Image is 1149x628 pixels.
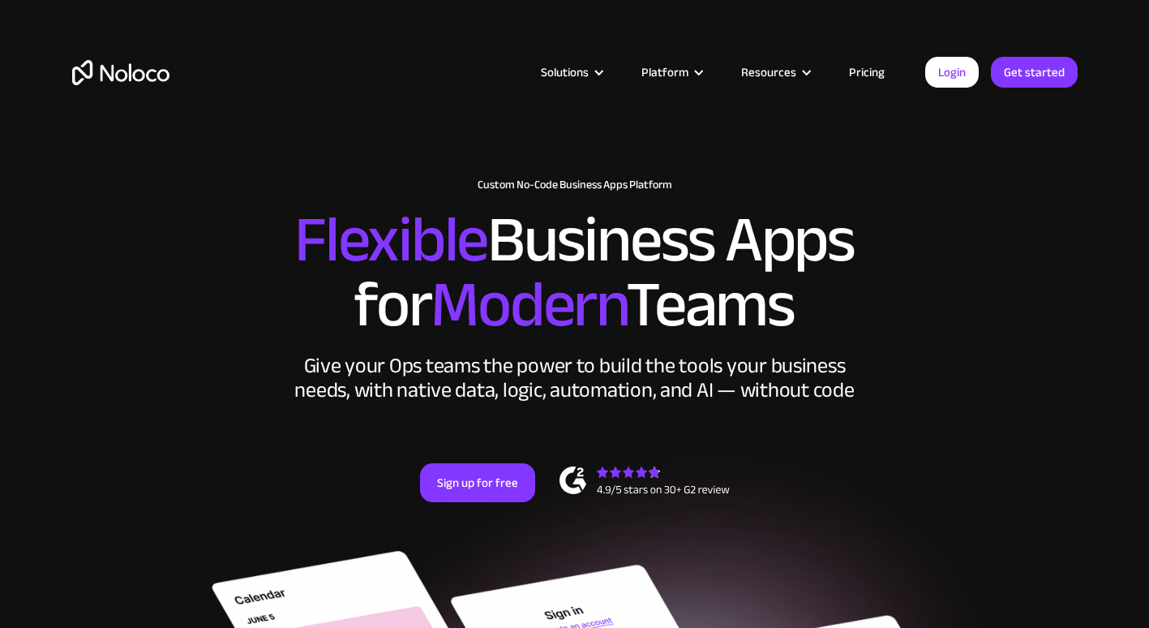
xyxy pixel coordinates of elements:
div: Solutions [541,62,589,83]
a: Pricing [829,62,905,83]
span: Modern [431,244,626,365]
a: Get started [991,57,1078,88]
a: Login [925,57,979,88]
a: Sign up for free [420,463,535,502]
h1: Custom No-Code Business Apps Platform [72,179,1078,191]
a: home [72,60,169,85]
h2: Business Apps for Teams [72,208,1078,338]
div: Platform [641,62,688,83]
div: Give your Ops teams the power to build the tools your business needs, with native data, logic, au... [291,354,859,402]
div: Solutions [521,62,621,83]
div: Resources [721,62,829,83]
span: Flexible [294,179,487,300]
div: Resources [741,62,796,83]
div: Platform [621,62,721,83]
